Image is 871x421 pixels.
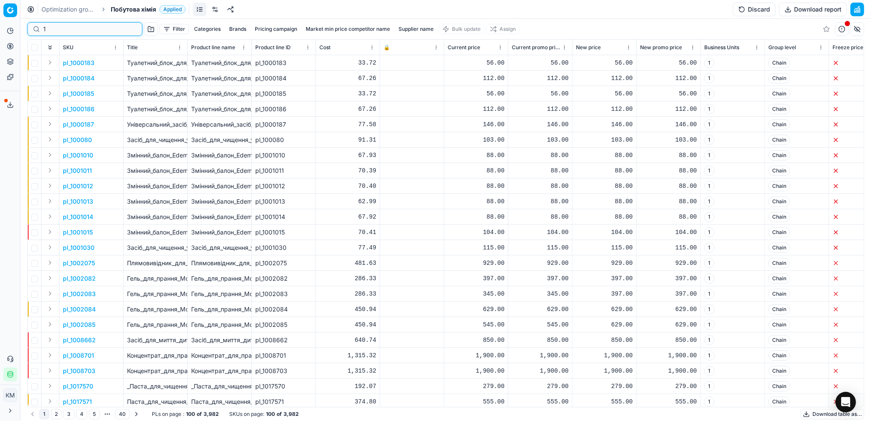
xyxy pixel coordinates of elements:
strong: 100 [186,411,195,418]
p: pl_1001015 [63,228,93,237]
div: 56.00 [576,89,633,98]
div: Змінний_балон_Edem_home_Океанічна_свіжість_для_автоматичного_освіжувача_повітря_260_мл [191,197,248,206]
div: 88.00 [576,166,633,175]
button: Expand [45,288,55,299]
span: 1 [704,335,715,345]
button: Expand [45,350,55,360]
button: Expand [45,119,55,129]
div: 929.00 [576,259,633,267]
span: 1 [704,289,715,299]
p: pl_100080 [63,136,92,144]
div: 56.00 [640,59,697,67]
button: Expand [45,258,55,268]
div: Туалетний_блок_для_унітазу_Galax_Квіткова_свіжість_55_г [191,59,248,67]
div: 146.00 [640,120,697,129]
div: pl_1001030 [255,243,312,252]
span: 🔒 [384,44,390,51]
div: 62.99 [319,197,376,206]
span: 1 [704,258,715,268]
strong: 100 [266,411,275,418]
p: pl_1000185 [63,89,94,98]
div: Туалетний_блок_для_унітазу_Galax_Квіткова_свіжість_110_г_(2_шт._х_55_г) [191,74,248,83]
p: pl_1000183 [63,59,94,67]
div: 112.00 [640,105,697,113]
div: Універсальний_засіб_для_чищення_Galax_PowerClean_Лаванда_700_г [191,120,248,129]
button: Expand [45,88,55,98]
button: Supplier name [395,24,437,34]
button: pl_1001011 [63,166,92,175]
div: 146.00 [512,120,569,129]
div: Туалетний_блок_для_унітазу_Galax_Океанська_свіжість_110_г_(2_шт._х_55_г) [191,105,248,113]
p: Гель_для_прання_Moomin_Universal_900_мл [127,290,184,298]
button: Expand all [45,42,55,53]
div: 929.00 [512,259,569,267]
span: Chain [768,304,790,314]
p: pl_1008703 [63,367,95,375]
div: 115.00 [576,243,633,252]
button: Market min price competitor name [302,24,393,34]
div: 629.00 [448,305,505,314]
div: 112.00 [512,74,569,83]
div: 77.49 [319,243,376,252]
div: Гель_для_прання_Moomin_Color_900_мл [191,274,248,283]
p: pl_1001014 [63,213,93,221]
p: pl_1017570 [63,382,93,391]
button: pl_1002075 [63,259,95,267]
div: 103.00 [640,136,697,144]
button: Bulk update [439,24,484,34]
div: 67.93 [319,151,376,160]
span: КM [4,389,17,402]
div: 629.00 [640,305,697,314]
span: Chain [768,89,790,99]
div: 88.00 [448,166,505,175]
button: pl_1001013 [63,197,93,206]
button: pl_1017571 [63,397,92,406]
span: Applied [159,5,186,14]
button: Expand [45,57,55,68]
button: pl_1000186 [63,105,94,113]
div: Засіб_для_чищення_унітаза_Cillit_Bang_Оригінальний_750_мл [191,136,248,144]
p: Туалетний_блок_для_унітазу_Galax_Квіткова_свіжість_110_г_(2_шт._х_55_г) [127,74,184,83]
div: 88.00 [576,213,633,221]
button: Discard [733,3,776,16]
button: pl_1002082 [63,274,96,283]
span: SKU [63,44,74,51]
div: 103.00 [576,136,633,144]
div: Змінний_балон_Edem_home_Японський_піон_та_ягода_для_автоматичного_освіжувача_повітря_260_мл [191,213,248,221]
span: Chain [768,73,790,83]
nav: breadcrumb [41,5,186,14]
div: 112.00 [448,105,505,113]
div: 104.00 [640,228,697,237]
p: pl_1002083 [63,290,96,298]
div: Плямовивідник_для_прання_Sano_зі_збереженням_кольору_4_л [191,259,248,267]
p: pl_1008662 [63,336,96,344]
div: 929.00 [640,259,697,267]
div: pl_1000185 [255,89,312,98]
div: pl_1001011 [255,166,312,175]
button: 40 [115,409,130,419]
div: 397.00 [640,274,697,283]
div: pl_1002083 [255,290,312,298]
div: Засіб_для_миття_дитячого_посуду_та_аксесуарів_Suavinex_2_шт._×_500_мл_(307918) [191,336,248,344]
div: 88.00 [512,213,569,221]
p: Туалетний_блок_для_унітазу_Galax_Квіткова_свіжість_55_г [127,59,184,67]
span: Chain [768,289,790,299]
p: Гель_для_прання_Moomin_Color_1.8_л [127,305,184,314]
span: Current promo price [512,44,560,51]
button: Expand [45,150,55,160]
div: 103.00 [448,136,505,144]
span: 1 [704,73,715,83]
div: 103.00 [512,136,569,144]
div: Туалетний_блок_для_унітазу_Galax_Океанська_свіжість_55_г [191,89,248,98]
div: pl_1008662 [255,336,312,344]
span: Product line ID [255,44,291,51]
div: 88.00 [576,151,633,160]
div: 88.00 [576,182,633,190]
p: Змінний_балон_Edem_home_Лавандове_поле_для_автоматичного_освіжувача_повітря_260_мл [127,151,184,160]
div: 115.00 [512,243,569,252]
span: 1 [704,196,715,207]
div: 70.40 [319,182,376,190]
